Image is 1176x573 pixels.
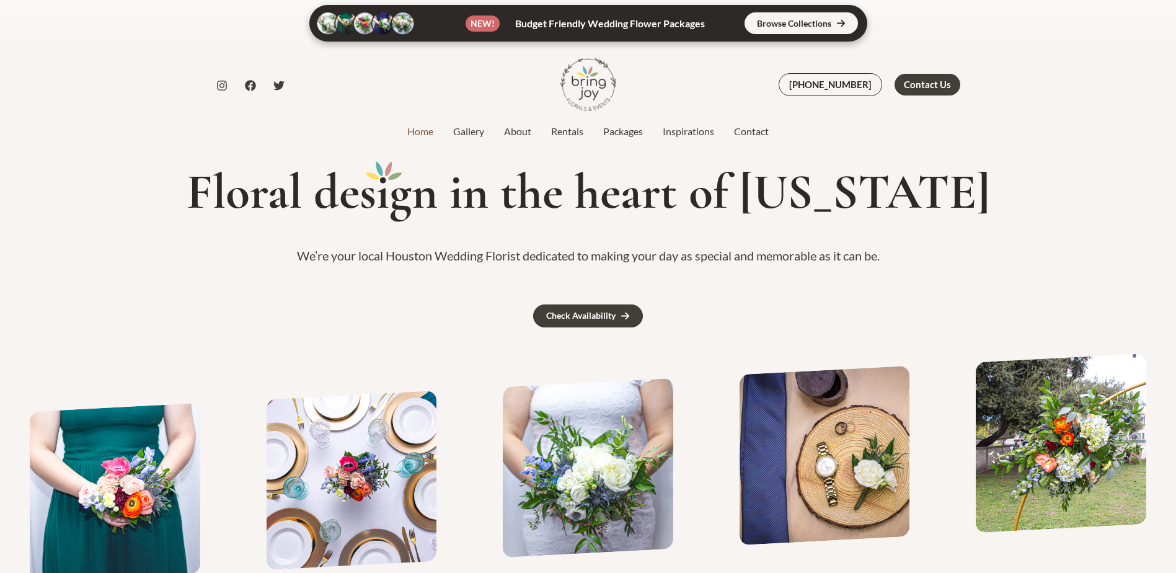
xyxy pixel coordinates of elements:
h1: Floral des gn in the heart of [US_STATE] [15,165,1161,220]
a: Instagram [216,80,228,91]
nav: Site Navigation [397,122,779,141]
a: About [494,124,541,139]
a: Check Availability [533,304,643,327]
a: Packages [593,124,653,139]
a: Rentals [541,124,593,139]
a: Contact Us [895,74,960,95]
mark: i [376,165,389,220]
p: We’re your local Houston Wedding Florist dedicated to making your day as special and memorable as... [15,244,1161,267]
a: [PHONE_NUMBER] [779,73,882,96]
a: Contact [724,124,779,139]
a: Home [397,124,443,139]
a: Gallery [443,124,494,139]
div: Check Availability [546,311,616,320]
a: Facebook [245,80,256,91]
a: Inspirations [653,124,724,139]
a: Twitter [273,80,285,91]
img: Bring Joy [560,56,616,112]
